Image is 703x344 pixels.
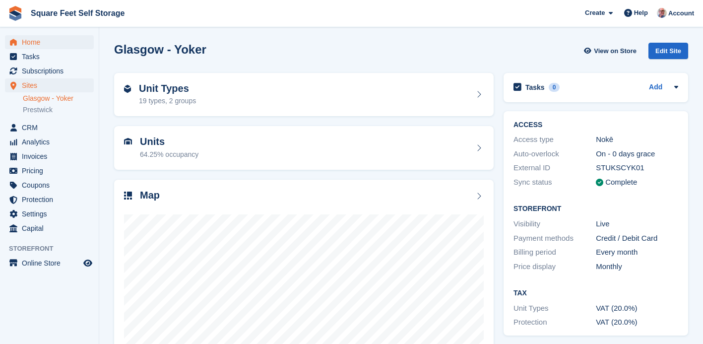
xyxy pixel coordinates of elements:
a: menu [5,149,94,163]
div: On - 0 days grace [596,148,678,160]
div: 0 [549,83,560,92]
span: Home [22,35,81,49]
a: Preview store [82,257,94,269]
span: View on Store [594,46,637,56]
div: Visibility [513,218,596,230]
span: Storefront [9,244,99,254]
div: External ID [513,162,596,174]
div: Nokē [596,134,678,145]
h2: Tax [513,289,678,297]
span: Account [668,8,694,18]
h2: Glasgow - Yoker [114,43,206,56]
div: Credit / Debit Card [596,233,678,244]
div: Access type [513,134,596,145]
span: Subscriptions [22,64,81,78]
span: Help [634,8,648,18]
div: Protection [513,317,596,328]
div: Payment methods [513,233,596,244]
div: STUKSCYK01 [596,162,678,174]
span: Protection [22,193,81,206]
a: menu [5,135,94,149]
a: Square Feet Self Storage [27,5,128,21]
div: 64.25% occupancy [140,149,198,160]
a: Unit Types 19 types, 2 groups [114,73,494,117]
h2: ACCESS [513,121,678,129]
a: menu [5,221,94,235]
div: Edit Site [648,43,688,59]
span: Pricing [22,164,81,178]
div: Every month [596,247,678,258]
img: stora-icon-8386f47178a22dfd0bd8f6a31ec36ba5ce8667c1dd55bd0f319d3a0aa187defe.svg [8,6,23,21]
a: menu [5,256,94,270]
div: Price display [513,261,596,273]
a: menu [5,35,94,49]
span: Capital [22,221,81,235]
span: Tasks [22,50,81,64]
div: Billing period [513,247,596,258]
h2: Units [140,136,198,147]
a: menu [5,50,94,64]
a: Edit Site [648,43,688,63]
div: Auto-overlock [513,148,596,160]
img: map-icn-33ee37083ee616e46c38cad1a60f524a97daa1e2b2c8c0bc3eb3415660979fc1.svg [124,192,132,200]
a: Prestwick [23,105,94,115]
a: menu [5,64,94,78]
span: Online Store [22,256,81,270]
h2: Tasks [525,83,545,92]
div: Unit Types [513,303,596,314]
span: Sites [22,78,81,92]
img: unit-type-icn-2b2737a686de81e16bb02015468b77c625bbabd49415b5ef34ead5e3b44a266d.svg [124,85,131,93]
h2: Unit Types [139,83,196,94]
a: menu [5,121,94,135]
a: Add [649,82,662,93]
div: VAT (20.0%) [596,317,678,328]
span: Invoices [22,149,81,163]
div: Complete [605,177,637,188]
img: unit-icn-7be61d7bf1b0ce9d3e12c5938cc71ed9869f7b940bace4675aadf7bd6d80202e.svg [124,138,132,145]
span: CRM [22,121,81,135]
div: Live [596,218,678,230]
a: menu [5,164,94,178]
a: Units 64.25% occupancy [114,126,494,170]
a: View on Store [582,43,640,59]
div: 19 types, 2 groups [139,96,196,106]
span: Analytics [22,135,81,149]
div: VAT (20.0%) [596,303,678,314]
span: Settings [22,207,81,221]
span: Create [585,8,605,18]
a: Glasgow - Yoker [23,94,94,103]
a: menu [5,207,94,221]
a: menu [5,193,94,206]
span: Coupons [22,178,81,192]
a: menu [5,78,94,92]
h2: Storefront [513,205,678,213]
h2: Map [140,190,160,201]
div: Sync status [513,177,596,188]
a: menu [5,178,94,192]
div: Monthly [596,261,678,273]
img: David Greer [657,8,667,18]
